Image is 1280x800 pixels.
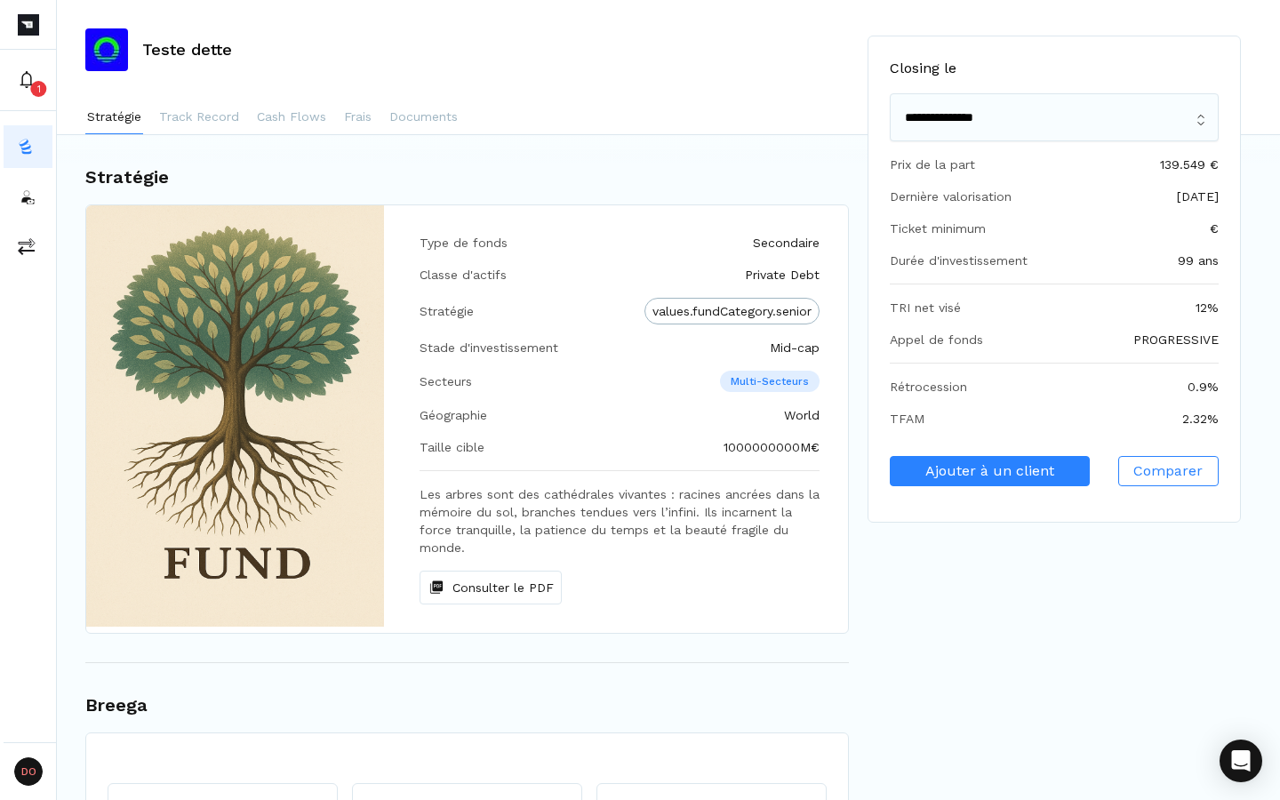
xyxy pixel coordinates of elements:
[890,220,986,237] div: Ticket minimum
[142,42,232,58] h3: Teste dette
[18,237,36,255] img: commissions
[85,692,849,718] h1: Breega
[4,125,52,168] button: funds
[890,456,1090,486] button: Ajouter à un client
[890,188,1012,205] div: Dernière valorisation
[420,438,484,456] div: Taille cible
[18,188,36,205] img: investors
[420,485,820,604] div: Les arbres sont des cathédrales vivantes : racines ancrées dans la mémoire du sol, branches tendu...
[745,266,820,284] div: Private Debt
[1196,299,1219,316] div: 12%
[4,225,52,268] button: commissions
[85,164,849,190] h1: Stratégie
[1118,456,1219,486] button: Comparer
[1133,331,1219,348] div: PROGRESSIVE
[770,339,820,356] div: Mid-cap
[1178,252,1219,269] div: 99 ans
[1210,220,1219,237] div: €
[159,108,239,125] p: Track Record
[37,82,41,96] p: 1
[420,266,507,284] div: Classe d'actifs
[18,138,36,156] img: funds
[890,331,983,348] div: Appel de fonds
[890,410,924,428] div: TFAM
[784,406,820,424] div: World
[644,298,820,324] div: values.fundCategory.senior
[14,757,43,786] span: DO
[890,156,975,173] div: Prix de la part
[890,378,967,396] div: Rétrocession
[85,28,128,71] img: Teste dette
[890,299,961,316] div: TRI net visé
[1177,188,1219,205] div: [DATE]
[344,108,372,125] p: Frais
[420,371,472,392] div: Secteurs
[4,175,52,218] button: investors
[257,108,326,125] p: Cash Flows
[420,234,508,252] div: Type de fonds
[420,571,562,604] button: Consulter le PDF
[420,298,474,324] div: Stratégie
[420,406,487,424] div: Géographie
[720,371,820,392] p: Multi-Secteurs
[389,108,458,125] p: Documents
[87,108,141,125] p: Stratégie
[1182,410,1219,428] div: 2.32%
[890,58,1219,79] p: Closing le
[1220,740,1262,782] div: Open Intercom Messenger
[4,59,52,101] button: 1
[890,252,1028,269] div: Durée d'investissement
[1188,378,1219,396] div: 0.9%
[86,205,384,627] img: 68a739af8f327059ad11def2
[420,339,558,356] div: Stade d'investissement
[753,234,820,252] div: Secondaire
[724,438,820,456] div: 1000000000 M€
[1160,156,1219,173] div: 139.549 €
[18,14,39,36] img: Picto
